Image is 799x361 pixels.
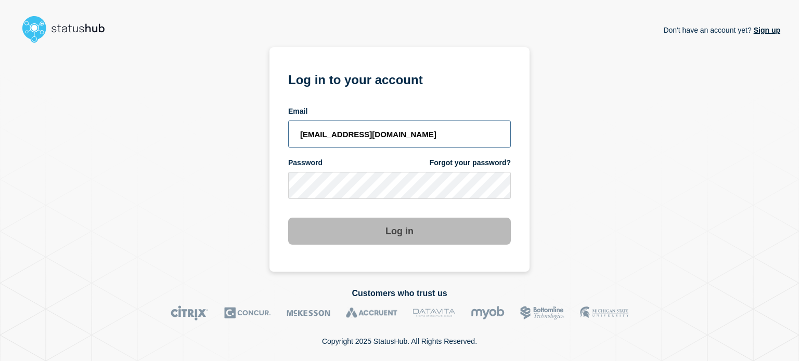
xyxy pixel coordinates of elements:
[580,305,628,320] img: MSU logo
[224,305,271,320] img: Concur logo
[288,218,511,245] button: Log in
[171,305,209,320] img: Citrix logo
[413,305,455,320] img: DataVita logo
[346,305,397,320] img: Accruent logo
[520,305,564,320] img: Bottomline logo
[287,305,330,320] img: McKesson logo
[288,69,511,88] h1: Log in to your account
[288,172,511,199] input: password input
[288,121,511,148] input: email input
[322,337,477,345] p: Copyright 2025 StatusHub. All Rights Reserved.
[19,12,118,46] img: StatusHub logo
[752,26,780,34] a: Sign up
[288,106,307,116] span: Email
[288,158,323,168] span: Password
[663,18,780,43] p: Don't have an account yet?
[19,289,780,298] h2: Customers who trust us
[430,158,511,168] a: Forgot your password?
[471,305,505,320] img: myob logo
